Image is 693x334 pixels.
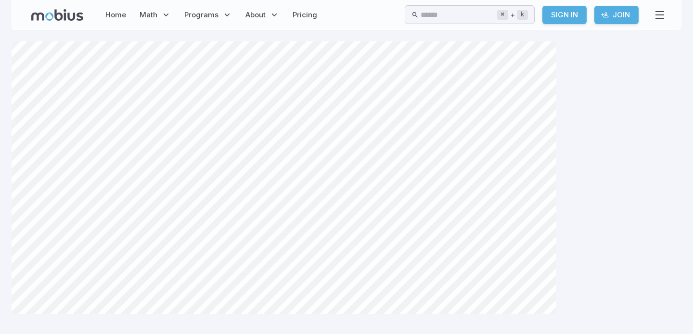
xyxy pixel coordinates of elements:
[140,10,157,20] span: Math
[517,10,528,20] kbd: k
[594,6,639,24] a: Join
[245,10,266,20] span: About
[103,4,129,26] a: Home
[290,4,320,26] a: Pricing
[497,9,528,21] div: +
[184,10,218,20] span: Programs
[542,6,587,24] a: Sign In
[497,10,508,20] kbd: ⌘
